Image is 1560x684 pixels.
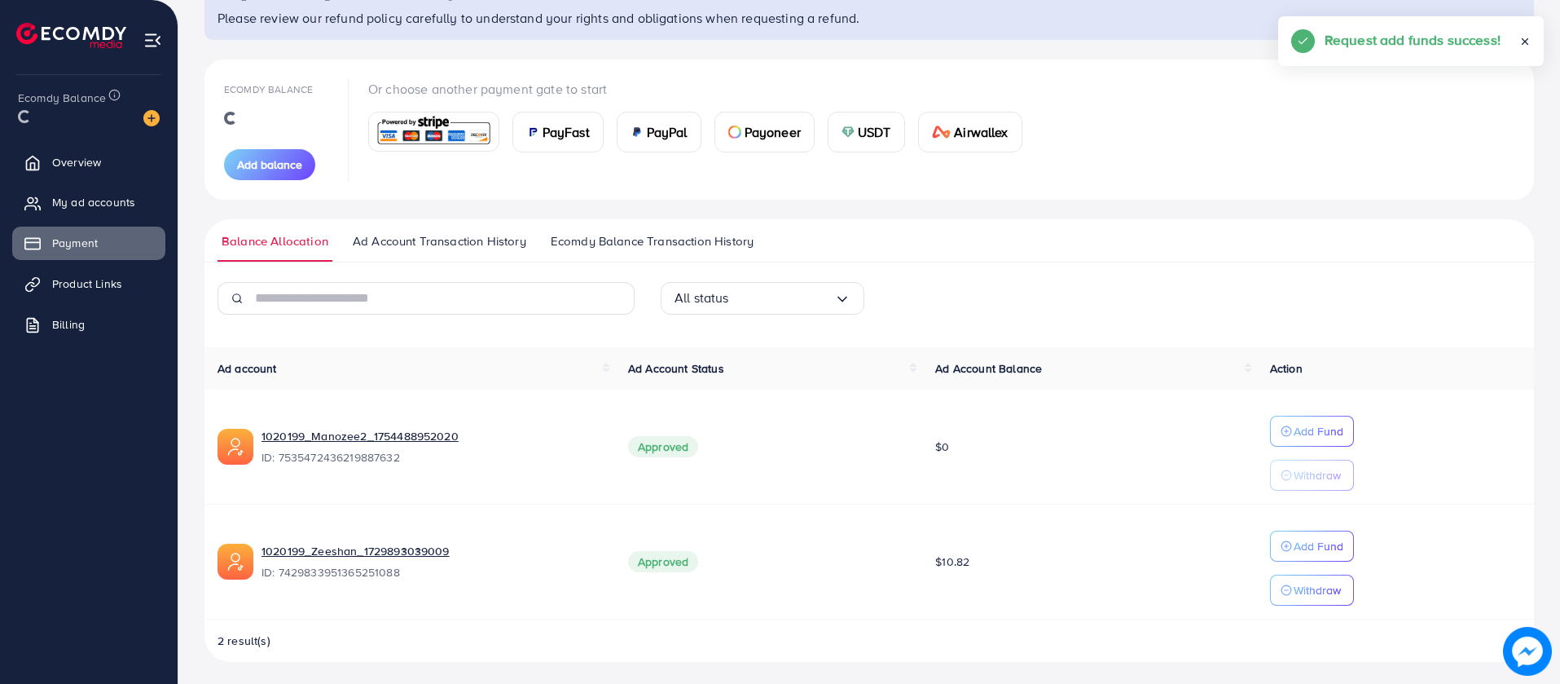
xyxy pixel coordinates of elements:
div: <span class='underline'>1020199_Zeeshan_1729893039009</span></br>7429833951365251088 [261,543,602,580]
span: Ecomdy Balance [224,82,313,96]
span: Product Links [52,276,122,292]
span: Ad account [218,360,277,377]
button: Withdraw [1270,460,1354,491]
button: Add balance [224,149,315,180]
a: 1020199_Manozee2_1754488952020 [261,428,459,444]
span: Ecomdy Balance Transaction History [551,232,754,250]
img: ic-ads-acc.e4c84228.svg [218,544,253,580]
button: Add Fund [1270,416,1354,447]
img: card [631,126,644,139]
a: Product Links [12,267,165,300]
span: Approved [628,551,698,572]
div: <span class='underline'>1020199_Manozee2_1754488952020</span></br>7535472436219887632 [261,428,602,466]
span: Action [1270,360,1303,377]
button: Withdraw [1270,575,1354,606]
a: Overview [12,146,165,179]
a: Billing [12,308,165,341]
input: Search for option [729,285,834,311]
span: Payment [52,235,98,251]
p: Add Fund [1294,536,1343,556]
img: card [526,126,539,139]
p: Withdraw [1294,466,1341,485]
a: Payment [12,227,165,259]
span: Airwallex [954,122,1008,142]
span: Balance Allocation [222,232,328,250]
p: Add Fund [1294,421,1343,441]
span: Approved [628,436,698,457]
span: ID: 7429833951365251088 [261,564,602,580]
span: ID: 7535472436219887632 [261,449,602,466]
img: menu [143,31,162,50]
span: Payoneer [745,122,801,142]
span: $10.82 [935,554,969,570]
p: Withdraw [1294,580,1341,600]
img: logo [16,23,126,48]
span: PayPal [647,122,688,142]
img: card [842,126,855,139]
a: cardUSDT [828,112,905,152]
span: My ad accounts [52,194,135,210]
h5: Request add funds success! [1325,29,1501,51]
span: Ad Account Transaction History [353,232,526,250]
span: Billing [52,316,85,333]
span: Overview [52,154,101,170]
span: Ad Account Status [628,360,724,377]
img: card [932,126,951,139]
a: My ad accounts [12,186,165,218]
span: Ecomdy Balance [18,90,106,106]
img: image [143,110,160,126]
div: Search for option [661,282,864,315]
a: card [368,112,499,152]
a: cardAirwallex [918,112,1022,152]
img: ic-ads-acc.e4c84228.svg [218,429,253,465]
a: cardPayoneer [714,112,815,152]
span: USDT [858,122,891,142]
a: 1020199_Zeeshan_1729893039009 [261,543,450,559]
img: card [374,114,494,149]
img: image [1503,627,1552,676]
span: 2 result(s) [218,633,270,649]
img: card [728,126,741,139]
a: cardPayFast [512,112,604,152]
span: Add balance [237,157,302,173]
span: $0 [935,439,949,455]
button: Add Fund [1270,531,1354,562]
span: All status [675,285,729,311]
p: Please review our refund policy carefully to understand your rights and obligations when requesti... [218,8,1524,28]
span: PayFast [543,122,590,142]
span: Ad Account Balance [935,360,1042,377]
a: cardPayPal [617,112,701,152]
p: Or choose another payment gate to start [368,79,1035,99]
